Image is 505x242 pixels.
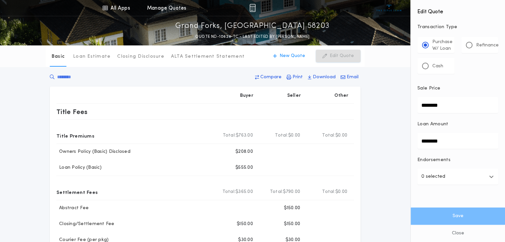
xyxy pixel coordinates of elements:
p: Seller [287,92,301,99]
button: Save [411,208,505,225]
p: Abstract Fee [56,205,89,212]
p: Title Premiums [56,130,94,141]
span: $365.00 [235,189,253,195]
p: $555.00 [235,164,253,171]
input: Loan Amount [417,133,498,149]
button: Print [285,71,305,83]
span: $763.00 [236,132,253,139]
p: Owners Policy (Basic) Disclosed [56,149,130,155]
p: $150.00 [284,221,300,227]
p: Endorsements [417,157,498,163]
p: Edit Quote [330,53,354,59]
p: $150.00 [284,205,300,212]
b: Total: [222,189,236,195]
p: Refinance [476,42,499,49]
button: Download [306,71,338,83]
p: Loan Policy (Basic) [56,164,102,171]
p: Compare [260,74,282,81]
p: Download [313,74,336,81]
b: Total: [275,132,288,139]
span: $0.00 [335,132,347,139]
p: Loan Estimate [73,53,111,60]
p: Cash [432,63,443,70]
p: Email [347,74,359,81]
span: $790.00 [283,189,300,195]
button: Edit Quote [316,50,361,62]
button: New Quote [266,50,312,62]
p: Transaction Type [417,24,498,30]
p: New Quote [280,53,305,59]
p: Sale Price [417,85,440,92]
p: Other [335,92,349,99]
button: Close [411,225,505,242]
img: vs-icon [377,5,401,11]
button: 0 selected [417,169,498,185]
p: Print [293,74,303,81]
b: Total: [223,132,236,139]
button: Email [339,71,361,83]
p: $150.00 [237,221,253,227]
span: $0.00 [288,132,300,139]
p: QUOTE ND-10624-TC - LAST EDITED BY [PERSON_NAME] [195,33,309,40]
p: Loan Amount [417,121,449,128]
b: Total: [322,132,335,139]
b: Total: [322,189,335,195]
p: Buyer [240,92,253,99]
p: $208.00 [235,149,253,155]
p: Purchase W/ Loan [432,39,453,52]
button: Compare [253,71,284,83]
b: Total: [270,189,283,195]
p: Closing Disclosure [117,53,164,60]
img: img [249,4,256,12]
p: Basic [51,53,65,60]
span: $0.00 [335,189,347,195]
p: ALTA Settlement Statement [171,53,245,60]
p: Closing/Settlement Fee [56,221,115,227]
p: Settlement Fees [56,187,98,197]
input: Sale Price [417,97,498,113]
p: 0 selected [421,173,445,181]
p: Grand Forks, [GEOGRAPHIC_DATA] 58203 [175,21,330,31]
h4: Edit Quote [417,4,498,16]
p: Title Fees [56,106,88,117]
